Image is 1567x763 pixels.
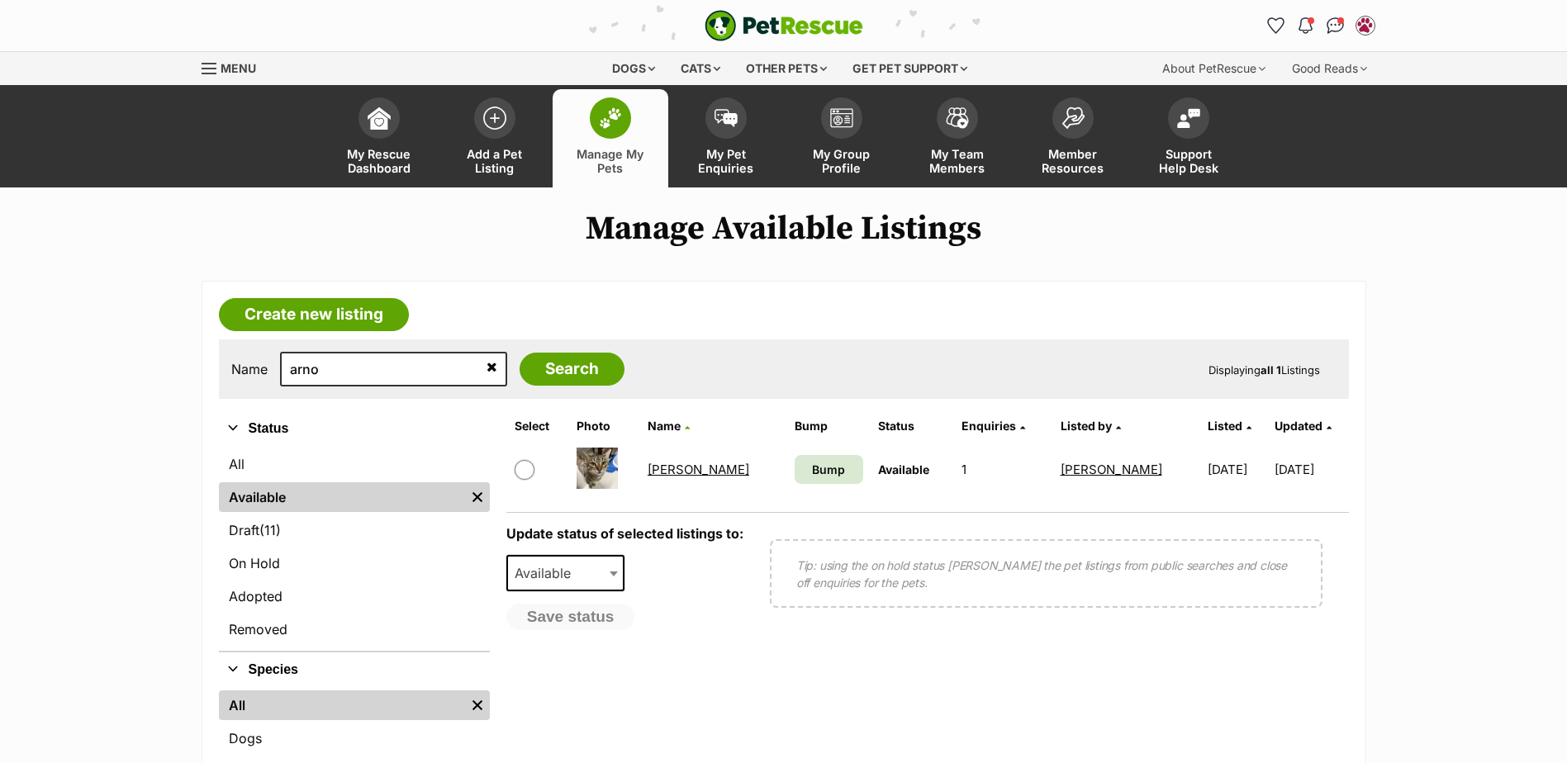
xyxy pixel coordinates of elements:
a: Remove filter [465,690,490,720]
img: add-pet-listing-icon-0afa8454b4691262ce3f59096e99ab1cd57d4a30225e0717b998d2c9b9846f56.svg [483,107,506,130]
img: manage-my-pets-icon-02211641906a0b7f246fdf0571729dbe1e7629f14944591b6c1af311fb30b64b.svg [599,107,622,129]
span: My Group Profile [805,147,879,175]
span: My Pet Enquiries [689,147,763,175]
a: Listed [1208,419,1251,433]
div: About PetRescue [1151,52,1277,85]
th: Bump [788,413,870,439]
img: Ballarat Animal Shelter profile pic [1357,17,1374,34]
input: Search [520,353,624,386]
a: Add a Pet Listing [437,89,553,187]
a: My Team Members [900,89,1015,187]
a: Manage My Pets [553,89,668,187]
img: logo-e224e6f780fb5917bec1dbf3a21bbac754714ae5b6737aabdf751b685950b380.svg [705,10,863,41]
a: PetRescue [705,10,863,41]
a: Remove filter [465,482,490,512]
img: help-desk-icon-fdf02630f3aa405de69fd3d07c3f3aa587a6932b1a1747fa1d2bba05be0121f9.svg [1177,108,1200,128]
a: My Pet Enquiries [668,89,784,187]
label: Name [231,362,268,377]
div: Good Reads [1280,52,1379,85]
span: Available [878,462,929,476]
p: Tip: using the on hold status [PERSON_NAME] the pet listings from public searches and close off e... [796,557,1296,591]
a: Menu [202,52,268,82]
a: All [219,449,490,479]
span: Displaying Listings [1208,363,1320,377]
img: dashboard-icon-eb2f2d2d3e046f16d808141f083e7271f6b2e854fb5c12c21221c1fb7104beca.svg [368,107,391,130]
div: Other pets [734,52,838,85]
a: Adopted [219,581,490,611]
div: Cats [669,52,732,85]
button: Species [219,659,490,680]
td: [DATE] [1275,441,1346,498]
a: Name [648,419,690,433]
a: Enquiries [962,419,1025,433]
span: (11) [259,520,281,540]
span: Updated [1275,419,1322,433]
span: Name [648,419,681,433]
span: translation missing: en.admin.listings.index.attributes.enquiries [962,419,1016,433]
button: My account [1352,12,1379,39]
a: [PERSON_NAME] [648,462,749,477]
a: Listed by [1061,419,1121,433]
strong: all 1 [1261,363,1281,377]
a: Conversations [1322,12,1349,39]
img: pet-enquiries-icon-7e3ad2cf08bfb03b45e93fb7055b45f3efa6380592205ae92323e6603595dc1f.svg [715,109,738,127]
a: [PERSON_NAME] [1061,462,1162,477]
th: Select [508,413,568,439]
img: member-resources-icon-8e73f808a243e03378d46382f2149f9095a855e16c252ad45f914b54edf8863c.svg [1061,107,1085,129]
ul: Account quick links [1263,12,1379,39]
img: team-members-icon-5396bd8760b3fe7c0b43da4ab00e1e3bb1a5d9ba89233759b79545d2d3fc5d0d.svg [946,107,969,129]
a: Bump [795,455,863,484]
a: On Hold [219,548,490,578]
td: [DATE] [1201,441,1273,498]
a: All [219,690,465,720]
div: Get pet support [841,52,979,85]
div: Dogs [601,52,667,85]
th: Status [871,413,953,439]
span: Available [506,555,625,591]
th: Photo [570,413,639,439]
a: Available [219,482,465,512]
a: Member Resources [1015,89,1131,187]
a: Removed [219,614,490,644]
button: Save status [506,604,635,630]
a: My Group Profile [784,89,900,187]
td: 1 [955,441,1052,498]
span: Listed by [1061,419,1112,433]
a: Support Help Desk [1131,89,1246,187]
span: Add a Pet Listing [458,147,532,175]
a: My Rescue Dashboard [321,89,437,187]
img: group-profile-icon-3fa3cf56718a62981997c0bc7e787c4b2cf8bcc04b72c1350f741eb67cf2f40e.svg [830,108,853,128]
span: Member Resources [1036,147,1110,175]
span: Menu [221,61,256,75]
span: Available [508,562,587,585]
a: Favourites [1263,12,1289,39]
div: Status [219,446,490,651]
span: My Rescue Dashboard [342,147,416,175]
a: Create new listing [219,298,409,331]
span: My Team Members [920,147,995,175]
img: notifications-46538b983faf8c2785f20acdc204bb7945ddae34d4c08c2a6579f10ce5e182be.svg [1299,17,1312,34]
span: Manage My Pets [573,147,648,175]
span: Support Help Desk [1152,147,1226,175]
button: Notifications [1293,12,1319,39]
a: Dogs [219,723,490,753]
label: Update status of selected listings to: [506,525,743,542]
button: Status [219,418,490,439]
span: Listed [1208,419,1242,433]
a: Draft [219,515,490,545]
img: chat-41dd97257d64d25036548639549fe6c8038ab92f7586957e7f3b1b290dea8141.svg [1327,17,1344,34]
a: Updated [1275,419,1332,433]
span: Bump [812,461,845,478]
